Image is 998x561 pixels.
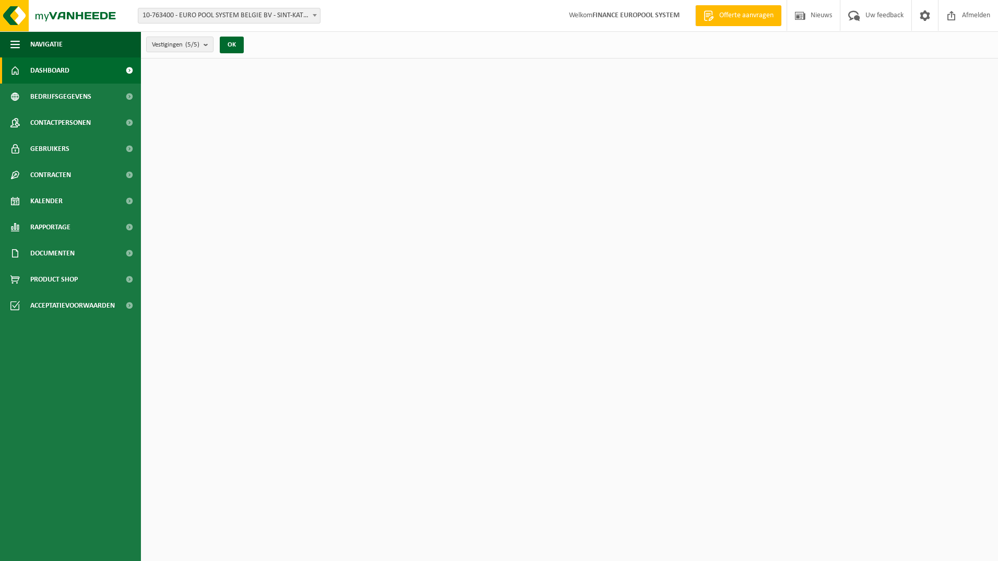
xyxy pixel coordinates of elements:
[717,10,776,21] span: Offerte aanvragen
[30,214,70,240] span: Rapportage
[592,11,680,19] strong: FINANCE EUROPOOL SYSTEM
[30,293,115,319] span: Acceptatievoorwaarden
[152,37,199,53] span: Vestigingen
[185,41,199,48] count: (5/5)
[30,57,69,84] span: Dashboard
[30,110,91,136] span: Contactpersonen
[146,37,213,52] button: Vestigingen(5/5)
[220,37,244,53] button: OK
[30,240,75,266] span: Documenten
[30,266,78,293] span: Product Shop
[30,136,69,162] span: Gebruikers
[695,5,781,26] a: Offerte aanvragen
[138,8,320,23] span: 10-763400 - EURO POOL SYSTEM BELGIE BV - SINT-KATELIJNE-WAVER
[30,31,63,57] span: Navigatie
[30,84,91,110] span: Bedrijfsgegevens
[30,162,71,188] span: Contracten
[30,188,63,214] span: Kalender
